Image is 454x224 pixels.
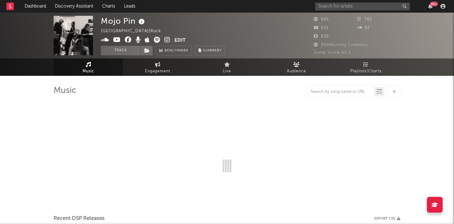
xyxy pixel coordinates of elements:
span: Playlists/Charts [350,68,381,75]
button: Track [101,46,140,55]
input: Search by song name or URL [308,89,374,94]
span: Recent DSP Releases [54,215,105,222]
button: Export CSV [374,217,400,221]
button: Summary [195,46,225,55]
span: 681 [314,17,329,21]
a: Engagement [123,58,192,76]
span: Jump Score: 60.5 [314,51,351,55]
a: Playlists/Charts [331,58,400,76]
button: 99+ [428,4,433,9]
a: Benchmark [156,46,192,55]
span: Engagement [145,68,170,75]
span: Audience [287,68,306,75]
span: 998 Monthly Listeners [314,43,368,47]
div: Mojo Pin [101,16,146,26]
button: Edit [174,37,186,45]
a: Live [192,58,262,76]
span: Music [83,68,94,75]
div: [GEOGRAPHIC_DATA] | Rock [101,27,168,35]
span: Benchmark [165,47,189,55]
input: Search for artists [315,3,410,10]
span: 621 [314,26,329,30]
div: 99 + [430,2,438,6]
span: Live [223,68,231,75]
span: Summary [203,49,222,52]
a: Audience [262,58,331,76]
span: 92 [357,26,370,30]
a: Music [54,58,123,76]
span: 761 [357,17,372,21]
span: 635 [314,34,329,39]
